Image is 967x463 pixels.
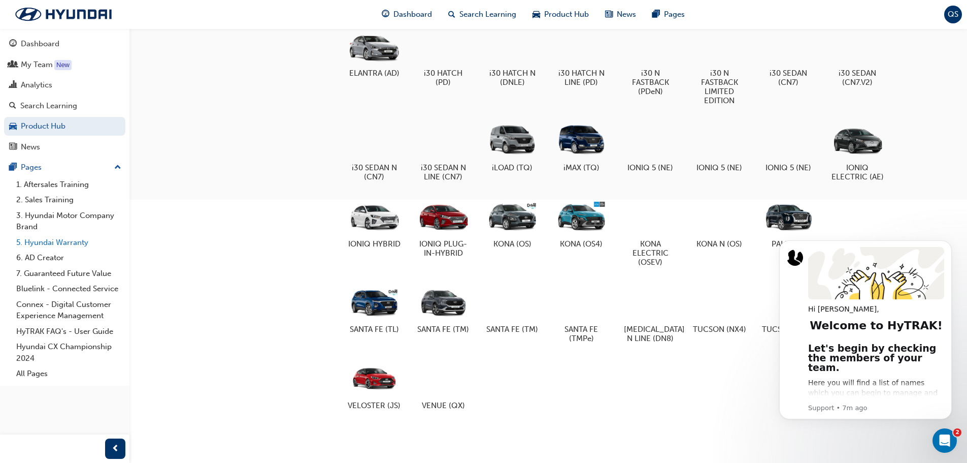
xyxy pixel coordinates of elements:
[382,8,389,21] span: guage-icon
[417,401,470,410] h5: VENUE (QX)
[344,279,405,338] a: SANTA FE (TL)
[393,9,432,20] span: Dashboard
[344,355,405,414] a: VELOSTER (JS)
[374,4,440,25] a: guage-iconDashboard
[932,428,957,453] iframe: Intercom live chat
[689,279,750,338] a: TUCSON (NX4)
[12,177,125,193] a: 1. Aftersales Training
[344,117,405,186] a: i30 SEDAN N (CN7)
[348,163,401,181] h5: i30 SEDAN N (CN7)
[4,97,125,115] a: Search Learning
[486,325,539,334] h5: SANTA FE (TM)
[693,163,746,172] h5: IONIQ 5 (NE)
[9,60,17,70] span: people-icon
[664,9,685,20] span: Pages
[348,69,401,78] h5: ELANTRA (AD)
[827,194,888,262] a: PALISADE (LX2)
[20,100,77,112] div: Search Learning
[831,69,884,87] h5: i30 SEDAN (CN7.V2)
[486,239,539,249] h5: KONA (OS)
[482,194,543,253] a: KONA (OS)
[624,69,677,96] h5: i30 N FASTBACK (PDeN)
[9,102,16,111] span: search-icon
[644,4,693,25] a: pages-iconPages
[21,79,52,91] div: Analytics
[620,194,681,271] a: KONA ELECTRIC (OSEV)
[12,235,125,251] a: 5. Hyundai Warranty
[953,428,961,437] span: 2
[12,266,125,282] a: 7. Guaranteed Future Value
[344,23,405,82] a: ELANTRA (AD)
[12,324,125,339] a: HyTRAK FAQ's - User Guide
[12,250,125,266] a: 6. AD Creator
[448,8,455,21] span: search-icon
[620,117,681,176] a: IONIQ 5 (NE)
[413,23,474,91] a: i30 HATCH (PD)
[482,117,543,176] a: iLOAD (TQ)
[344,194,405,253] a: IONIQ HYBRID
[555,163,608,172] h5: iMAX (TQ)
[555,239,608,249] h5: KONA (OS4)
[551,279,612,347] a: SANTA FE (TMPe)
[689,194,750,253] a: KONA N (OS)
[620,279,681,347] a: [MEDICAL_DATA] N LINE (DN8)
[417,325,470,334] h5: SANTA FE (TM)
[413,194,474,262] a: IONIQ PLUG-IN-HYBRID
[827,23,888,91] a: i30 SEDAN (CN7.V2)
[693,69,746,105] h5: i30 N FASTBACK LIMITED EDITION
[5,4,122,25] img: Trak
[486,163,539,172] h5: iLOAD (TQ)
[9,40,17,49] span: guage-icon
[624,325,677,343] h5: [MEDICAL_DATA] N LINE (DN8)
[4,35,125,53] a: Dashboard
[482,23,543,91] a: i30 HATCH N (DNLE)
[652,8,660,21] span: pages-icon
[597,4,644,25] a: news-iconNews
[948,9,958,20] span: QS
[417,163,470,181] h5: i30 SEDAN N LINE (CN7)
[693,325,746,334] h5: TUCSON (NX4)
[555,69,608,87] h5: i30 HATCH N LINE (PD)
[555,325,608,343] h5: SANTA FE (TMPe)
[9,163,17,172] span: pages-icon
[440,4,524,25] a: search-iconSearch Learning
[620,23,681,100] a: i30 N FASTBACK (PDeN)
[944,6,962,23] button: QS
[693,239,746,249] h5: KONA N (OS)
[9,143,17,152] span: news-icon
[459,9,516,20] span: Search Learning
[12,208,125,235] a: 3. Hyundai Motor Company Brand
[417,69,470,87] h5: i30 HATCH (PD)
[21,59,53,71] div: My Team
[4,33,125,158] button: DashboardMy TeamAnalyticsSearch LearningProduct HubNews
[12,366,125,382] a: All Pages
[758,23,819,91] a: i30 SEDAN (CN7)
[413,117,474,186] a: i30 SEDAN N LINE (CN7)
[689,23,750,109] a: i30 N FASTBACK LIMITED EDITION
[524,4,597,25] a: car-iconProduct Hub
[4,158,125,177] button: Pages
[4,117,125,136] a: Product Hub
[12,281,125,297] a: Bluelink - Connected Service
[4,138,125,157] a: News
[617,9,636,20] span: News
[21,162,42,173] div: Pages
[348,401,401,410] h5: VELOSTER (JS)
[827,117,888,186] a: IONIQ ELECTRIC (AE)
[762,239,815,258] h5: PALISADE (LX2)
[551,117,612,176] a: iMAX (TQ)
[413,279,474,338] a: SANTA FE (TM)
[417,239,470,258] h5: IONIQ PLUG-IN-HYBRID
[348,325,401,334] h5: SANTA FE (TL)
[624,163,677,172] h5: IONIQ 5 (NE)
[762,325,815,334] h5: TUCSON (NX4)
[54,60,72,70] div: Tooltip anchor
[605,8,613,21] span: news-icon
